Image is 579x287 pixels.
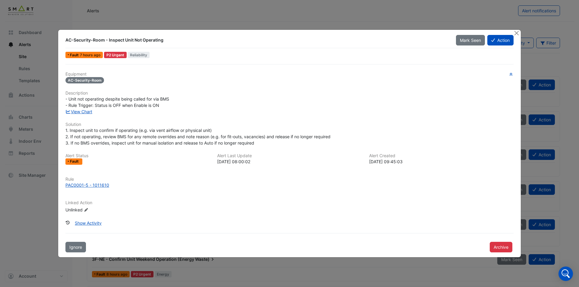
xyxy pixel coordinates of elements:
button: Archive [490,242,512,252]
span: Fault [70,53,80,57]
span: - Unit not operating despite being called for via BMS - Rule Trigger: Status is OFF when Enable i... [65,96,169,108]
a: PAC0001-5 - 1011610 [65,182,514,188]
a: View Chart [65,109,92,114]
div: [DATE] 08:00:02 [217,158,362,165]
button: Ignore [65,242,86,252]
div: Open Intercom Messenger [558,267,573,281]
div: [DATE] 09:45:03 [369,158,514,165]
div: PAC0001-5 - 1011610 [65,182,109,188]
h6: Equipment [65,72,514,77]
div: P2 Urgent [104,52,127,58]
h6: Alert Status [65,153,210,158]
span: AC-Security-Room [65,77,104,83]
span: Ignore [69,245,82,250]
h6: Description [65,91,514,96]
h6: Rule [65,177,514,182]
span: Fault [70,160,80,163]
button: Show Activity [71,218,106,228]
span: 1. Inspect unit to confirm if operating (e.g. via vent airflow or physical unit) 2. If not operat... [65,128,331,145]
span: Mark Seen [460,38,481,43]
button: Mark Seen [456,35,485,45]
h6: Solution [65,122,514,127]
button: Action [487,35,514,45]
span: Tue 16-Sep-2025 08:00 BST [80,53,100,57]
h6: Linked Action [65,200,514,205]
div: AC-Security-Room - Inspect Unit Not Operating [65,37,449,43]
h6: Alert Last Update [217,153,362,158]
div: Unlinked [65,206,138,213]
span: Reliability [128,52,150,58]
h6: Alert Created [369,153,514,158]
fa-icon: Edit Linked Action [84,207,88,212]
button: Close [513,30,520,36]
